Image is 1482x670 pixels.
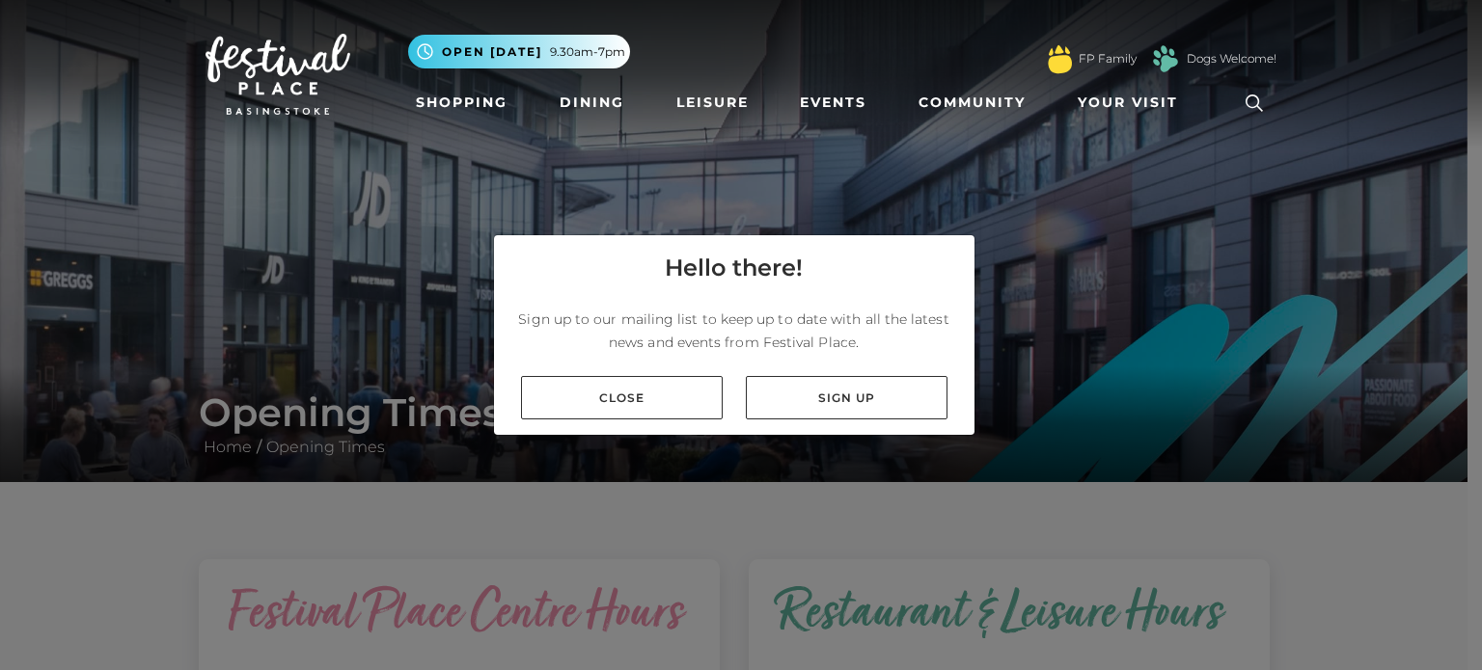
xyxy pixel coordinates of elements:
[552,85,632,121] a: Dining
[408,35,630,68] button: Open [DATE] 9.30am-7pm
[442,43,542,61] span: Open [DATE]
[1070,85,1195,121] a: Your Visit
[408,85,515,121] a: Shopping
[550,43,625,61] span: 9.30am-7pm
[1079,50,1137,67] a: FP Family
[911,85,1033,121] a: Community
[206,34,350,115] img: Festival Place Logo
[1078,93,1178,113] span: Your Visit
[792,85,874,121] a: Events
[509,308,959,354] p: Sign up to our mailing list to keep up to date with all the latest news and events from Festival ...
[669,85,756,121] a: Leisure
[1187,50,1276,67] a: Dogs Welcome!
[665,251,803,285] h4: Hello there!
[746,376,947,419] a: Sign up
[521,376,723,419] a: Close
